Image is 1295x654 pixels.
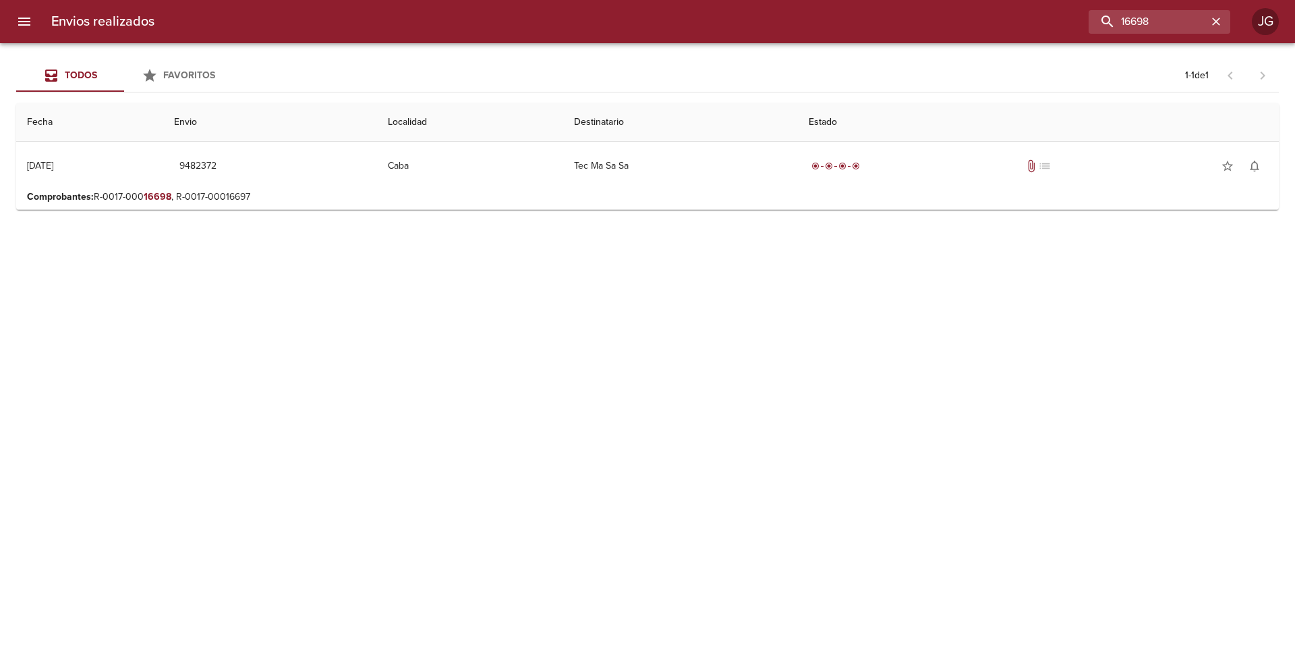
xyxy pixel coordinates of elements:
table: Tabla de envíos del cliente [16,103,1279,210]
b: Comprobantes : [27,191,94,202]
button: Activar notificaciones [1241,153,1268,180]
h6: Envios realizados [51,11,154,32]
span: radio_button_checked [852,162,860,170]
button: menu [8,5,40,38]
span: Pagina siguiente [1246,59,1279,92]
div: JG [1252,8,1279,35]
p: R-0017-000 , R-0017-00016697 [27,190,1268,204]
span: No tiene pedido asociado [1038,159,1052,173]
p: 1 - 1 de 1 [1185,69,1209,82]
span: radio_button_checked [825,162,833,170]
th: Fecha [16,103,163,142]
span: Pagina anterior [1214,68,1246,82]
th: Envio [163,103,377,142]
span: Tiene documentos adjuntos [1025,159,1038,173]
span: star_border [1221,159,1234,173]
span: radio_button_checked [838,162,846,170]
em: 16698 [144,191,171,202]
span: Todos [65,70,97,81]
span: radio_button_checked [811,162,819,170]
button: Agregar a favoritos [1214,153,1241,180]
th: Destinatario [563,103,797,142]
td: Caba [377,142,564,190]
span: notifications_none [1248,159,1261,173]
span: Favoritos [163,70,215,81]
input: buscar [1089,10,1207,34]
th: Localidad [377,103,564,142]
span: 9482372 [179,158,217,175]
td: Tec Ma Sa Sa [563,142,797,190]
th: Estado [798,103,1279,142]
div: Tabs Envios [16,59,232,92]
button: 9482372 [174,154,222,179]
div: [DATE] [27,160,53,171]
